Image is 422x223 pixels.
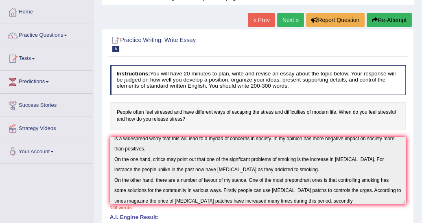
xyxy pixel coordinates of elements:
[0,24,93,44] a: Practice Questions
[367,13,412,27] button: Re-Attempt
[110,35,293,52] h2: Practice Writing: Write Essay
[110,65,406,95] h4: You will have 20 minutes to plan, write and revise an essay about the topic below. Your response ...
[116,71,150,77] b: Instructions:
[110,102,406,130] h4: People often feel stressed and have different ways of escaping the stress and difficulties of mod...
[0,140,93,161] a: Your Account
[0,71,93,91] a: Predictions
[277,13,304,27] a: Next »
[110,214,406,221] h4: A.I. Engine Result:
[0,94,93,114] a: Success Stories
[0,117,93,137] a: Strategy Videos
[0,47,93,68] a: Tests
[0,1,93,21] a: Home
[248,13,275,27] a: « Prev
[110,204,406,211] div: 148 words
[306,13,365,27] button: Report Question
[112,46,120,52] span: 5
